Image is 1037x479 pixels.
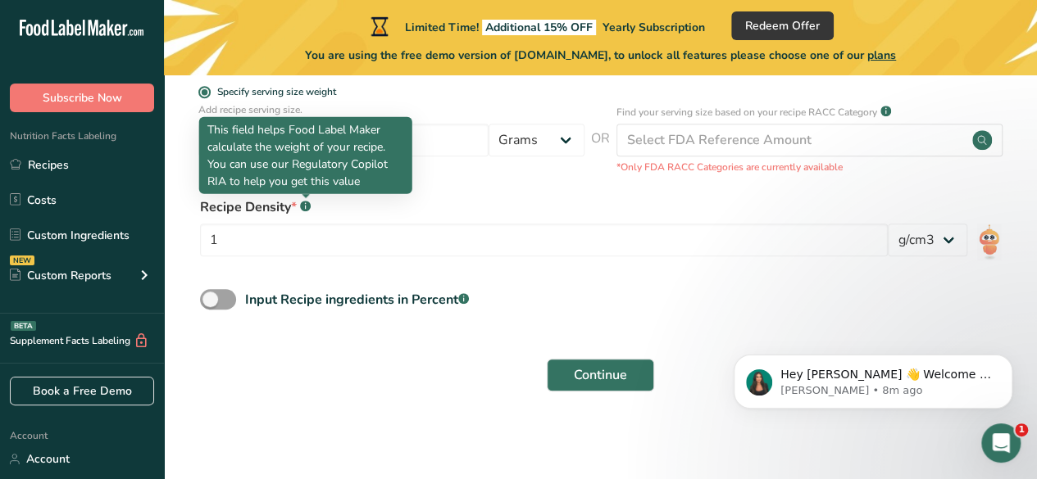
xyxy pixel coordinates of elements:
[709,320,1037,435] iframe: Intercom notifications message
[11,321,36,331] div: BETA
[200,224,888,256] input: Type your density here
[10,377,154,405] a: Book a Free Demo
[627,130,812,150] div: Select FDA Reference Amount
[367,16,705,36] div: Limited Time!
[217,86,336,98] div: Specify serving size weight
[574,365,627,385] span: Continue
[616,160,1003,174] p: *Only FDA RACC Categories are currently available
[10,267,111,284] div: Custom Reports
[200,197,888,217] div: Recipe Density
[482,20,596,35] span: Additional 15% OFF
[207,121,404,190] p: This field helps Food Label Maker calculate the weight of your recipe. You can use our Regulatory...
[198,102,584,117] p: Add recipe serving size.
[731,11,834,40] button: Redeem Offer
[745,17,820,34] span: Redeem Offer
[1015,423,1028,436] span: 1
[591,129,610,174] span: OR
[305,47,896,64] span: You are using the free demo version of [DOMAIN_NAME], to unlock all features please choose one of...
[245,290,469,310] div: Input Recipe ingredients in Percent
[43,89,122,106] span: Subscribe Now
[10,84,154,112] button: Subscribe Now
[981,423,1021,463] iframe: Intercom live chat
[616,105,877,120] p: Find your serving size based on your recipe RACC Category
[10,255,34,265] div: NEW
[547,359,654,391] button: Continue
[603,20,705,35] span: Yearly Subscription
[977,224,1001,260] img: ai-bot.1dcbe71.gif
[867,47,896,63] span: plans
